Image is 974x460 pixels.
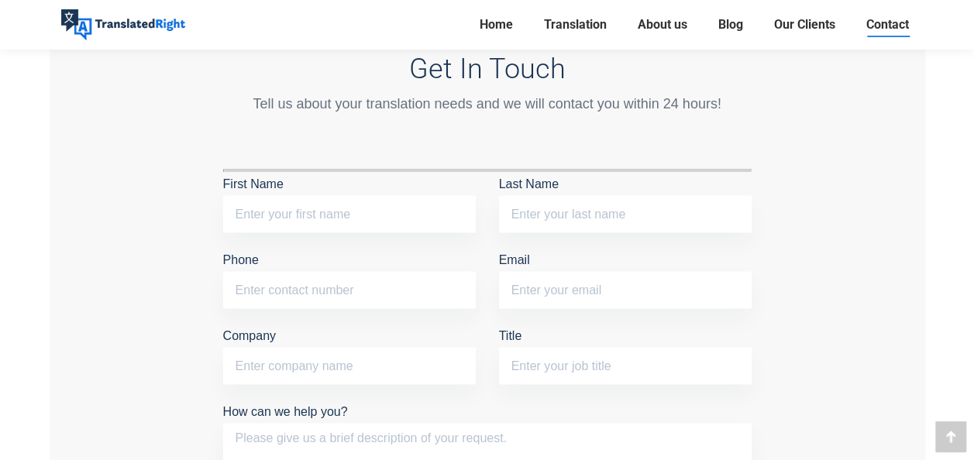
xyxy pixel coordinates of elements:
label: Email [499,252,752,296]
input: Title [499,347,752,384]
label: Phone [223,252,476,296]
span: Translation [544,17,607,33]
div: Tell us about your translation needs and we will contact you within 24 hours! [223,93,752,115]
a: Blog [714,14,748,36]
h3: Get In Touch [223,53,752,85]
label: How can we help you? [223,404,752,441]
img: Translated Right [61,9,185,40]
span: Blog [718,17,743,33]
label: First Name [223,177,476,220]
input: Email [499,271,752,308]
input: Company [223,347,476,384]
span: Home [480,17,513,33]
input: Phone [223,271,476,308]
a: About us [633,14,692,36]
a: Translation [539,14,611,36]
a: Home [475,14,518,36]
input: First Name [223,195,476,232]
label: Title [499,328,752,372]
input: Last Name [499,195,752,232]
a: Contact [862,14,914,36]
label: Company [223,328,476,372]
span: Our Clients [774,17,835,33]
label: Last Name [499,177,752,220]
span: Contact [866,17,909,33]
span: About us [638,17,687,33]
a: Our Clients [769,14,840,36]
